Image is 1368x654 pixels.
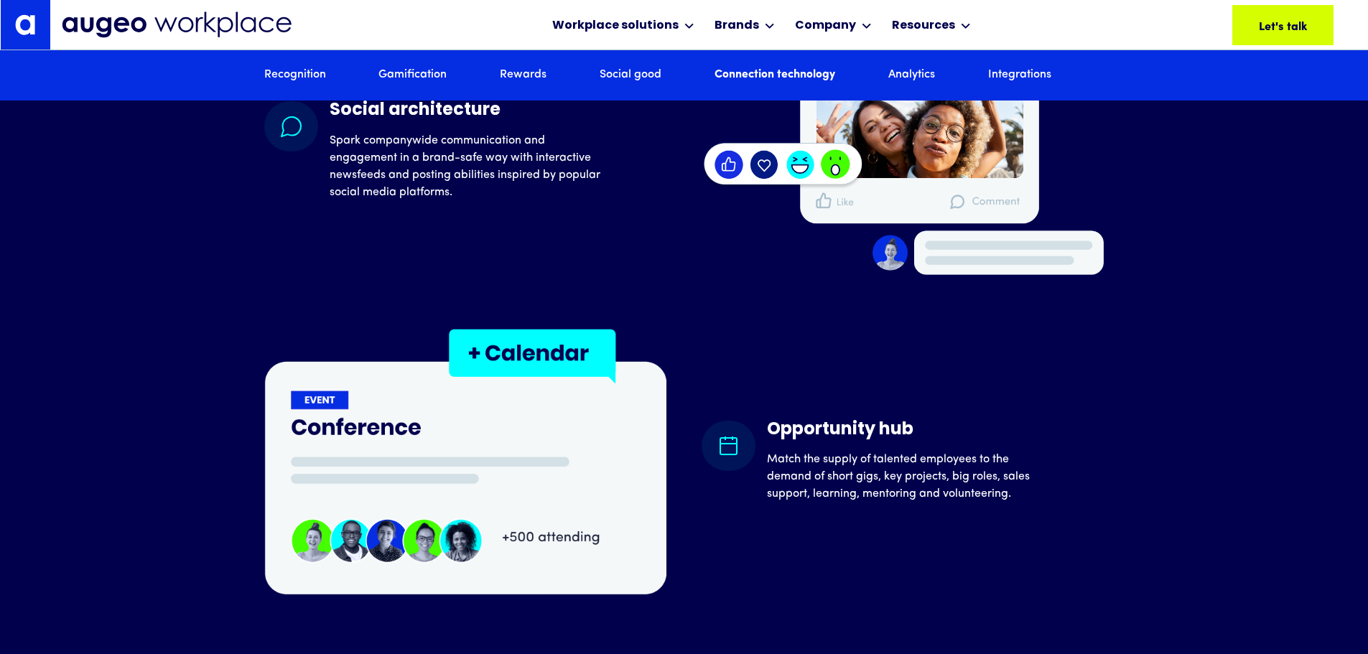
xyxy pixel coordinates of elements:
p: Spark companywide communication and engagement in a brand-safe way with interactive newsfeeds and... [330,132,605,201]
a: Social good [600,67,661,83]
a: Recognition [264,67,326,83]
a: Integrations [988,67,1051,83]
h4: Social architecture [330,101,605,120]
a: Rewards [500,67,546,83]
h4: Opportunity hub [767,421,1043,439]
a: Gamification [378,67,447,83]
img: Augeo's "a" monogram decorative logo in white. [15,14,35,34]
div: Workplace solutions [552,17,679,34]
div: Company [795,17,856,34]
div: Brands [715,17,759,34]
p: Match the supply of talented employees to the demand of short gigs, key projects, big roles, sale... [767,451,1043,503]
a: Let's talk [1232,5,1334,45]
div: Resources [892,17,955,34]
a: Connection technology [715,67,835,83]
a: Analytics [888,67,935,83]
img: Augeo Workplace business unit full logo in mignight blue. [62,11,292,38]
